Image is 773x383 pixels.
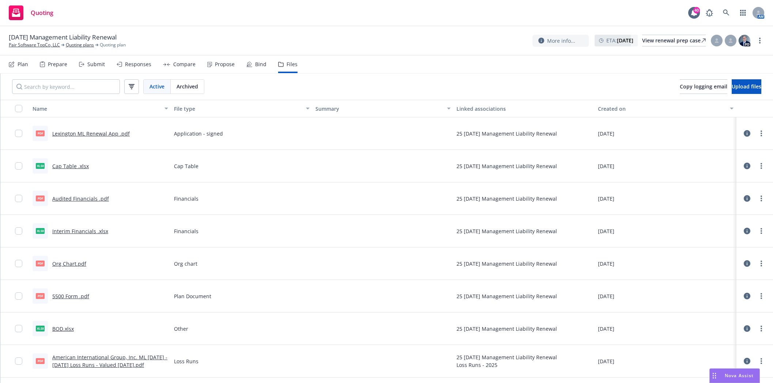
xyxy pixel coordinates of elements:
[52,354,167,368] a: American International Group, Inc. ML [DATE] - [DATE] Loss Runs - Valued [DATE].pdf
[15,227,22,235] input: Toggle Row Selected
[598,292,614,300] span: [DATE]
[31,10,53,16] span: Quoting
[757,162,766,170] a: more
[66,42,94,48] a: Quoting plans
[732,83,761,90] span: Upload files
[598,325,614,333] span: [DATE]
[315,105,443,113] div: Summary
[149,83,164,90] span: Active
[287,61,298,67] div: Files
[547,37,575,45] span: More info...
[725,372,754,379] span: Nova Assist
[710,369,719,383] div: Drag to move
[595,100,736,117] button: Created on
[680,79,727,94] button: Copy logging email
[6,3,56,23] a: Quoting
[15,292,22,300] input: Toggle Row Selected
[36,130,45,136] span: pdf
[456,105,592,113] div: Linked associations
[33,105,160,113] div: Name
[9,42,60,48] a: Pair Software TopCo, LLC
[9,33,117,42] span: [DATE] Management Liability Renewal
[456,162,557,170] div: 25 [DATE] Management Liability Renewal
[173,61,196,67] div: Compare
[598,260,614,268] span: [DATE]
[456,292,557,300] div: 25 [DATE] Management Liability Renewal
[174,195,198,202] span: Financials
[36,358,45,364] span: pdf
[15,260,22,267] input: Toggle Row Selected
[30,100,171,117] button: Name
[36,228,45,234] span: xlsx
[642,35,706,46] a: View renewal prep case
[12,79,120,94] input: Search by keyword...
[174,105,302,113] div: File type
[15,357,22,365] input: Toggle Row Selected
[680,83,727,90] span: Copy logging email
[52,195,109,202] a: Audited Financials .pdf
[36,261,45,266] span: pdf
[757,227,766,235] a: more
[456,260,557,268] div: 25 [DATE] Management Liability Renewal
[312,100,454,117] button: Summary
[757,129,766,138] a: more
[52,293,89,300] a: 5500 Form .pdf
[174,292,211,300] span: Plan Document
[174,130,223,137] span: Application - signed
[36,326,45,331] span: xlsx
[456,227,557,235] div: 25 [DATE] Management Liability Renewal
[739,35,750,46] img: photo
[454,100,595,117] button: Linked associations
[755,36,764,45] a: more
[15,130,22,137] input: Toggle Row Selected
[757,194,766,203] a: more
[36,163,45,168] span: xlsx
[732,79,761,94] button: Upload files
[15,105,22,112] input: Select all
[174,227,198,235] span: Financials
[456,361,557,369] div: Loss Runs - 2025
[736,5,750,20] a: Switch app
[15,325,22,332] input: Toggle Row Selected
[456,353,557,361] div: 25 [DATE] Management Liability Renewal
[174,260,197,268] span: Org chart
[18,61,28,67] div: Plan
[456,195,557,202] div: 25 [DATE] Management Liability Renewal
[125,61,151,67] div: Responses
[174,162,198,170] span: Cap Table
[215,61,235,67] div: Propose
[100,42,126,48] span: Quoting plan
[719,5,734,20] a: Search
[87,61,105,67] div: Submit
[177,83,198,90] span: Archived
[52,163,89,170] a: Cap Table .xlsx
[598,130,614,137] span: [DATE]
[709,368,760,383] button: Nova Assist
[702,5,717,20] a: Report a Bug
[598,195,614,202] span: [DATE]
[174,325,188,333] span: Other
[757,357,766,365] a: more
[598,105,725,113] div: Created on
[693,7,700,14] div: 40
[757,259,766,268] a: more
[757,292,766,300] a: more
[598,227,614,235] span: [DATE]
[606,37,633,44] span: ETA :
[36,196,45,201] span: pdf
[36,293,45,299] span: pdf
[171,100,312,117] button: File type
[52,325,74,332] a: BOD.xlsx
[598,162,614,170] span: [DATE]
[52,260,86,267] a: Org Chart.pdf
[15,162,22,170] input: Toggle Row Selected
[255,61,266,67] div: Bind
[52,130,130,137] a: Lexington ML Renewal App .pdf
[533,35,589,47] button: More info...
[456,130,557,137] div: 25 [DATE] Management Liability Renewal
[15,195,22,202] input: Toggle Row Selected
[617,37,633,44] strong: [DATE]
[757,324,766,333] a: more
[174,357,198,365] span: Loss Runs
